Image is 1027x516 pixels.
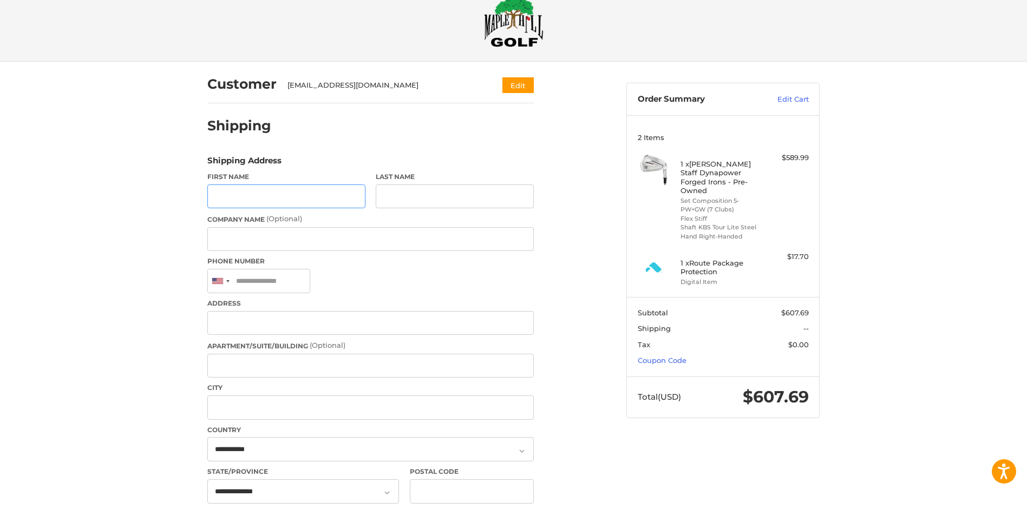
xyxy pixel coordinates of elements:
[410,467,534,477] label: Postal Code
[681,277,763,287] li: Digital Item
[638,133,809,142] h3: 2 Items
[207,214,534,224] label: Company Name
[681,259,763,276] h4: 1 x Route Package Protection
[207,299,534,308] label: Address
[376,172,534,182] label: Last Name
[266,214,302,223] small: (Optional)
[681,160,763,195] h4: 1 x [PERSON_NAME] Staff Dynapower Forged Irons - Pre-Owned
[502,77,534,93] button: Edit
[766,252,809,262] div: $17.70
[788,340,809,349] span: $0.00
[207,383,534,393] label: City
[638,356,686,365] a: Coupon Code
[207,467,399,477] label: State/Province
[287,80,482,91] div: [EMAIL_ADDRESS][DOMAIN_NAME]
[754,94,809,105] a: Edit Cart
[681,232,763,241] li: Hand Right-Handed
[638,324,671,333] span: Shipping
[743,387,809,407] span: $607.69
[638,392,681,402] span: Total (USD)
[638,308,668,317] span: Subtotal
[207,425,534,435] label: Country
[638,340,650,349] span: Tax
[207,256,534,266] label: Phone Number
[208,269,233,293] div: United States: +1
[803,324,809,333] span: --
[638,94,754,105] h3: Order Summary
[207,155,282,172] legend: Shipping Address
[207,172,365,182] label: First Name
[681,223,763,232] li: Shaft KBS Tour Lite Steel
[681,214,763,223] li: Flex Stiff
[781,308,809,317] span: $607.69
[207,340,534,351] label: Apartment/Suite/Building
[681,196,763,214] li: Set Composition 5-PW+GW (7 Clubs)
[207,76,277,92] h2: Customer
[207,117,271,134] h2: Shipping
[310,341,345,349] small: (Optional)
[766,153,809,163] div: $589.99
